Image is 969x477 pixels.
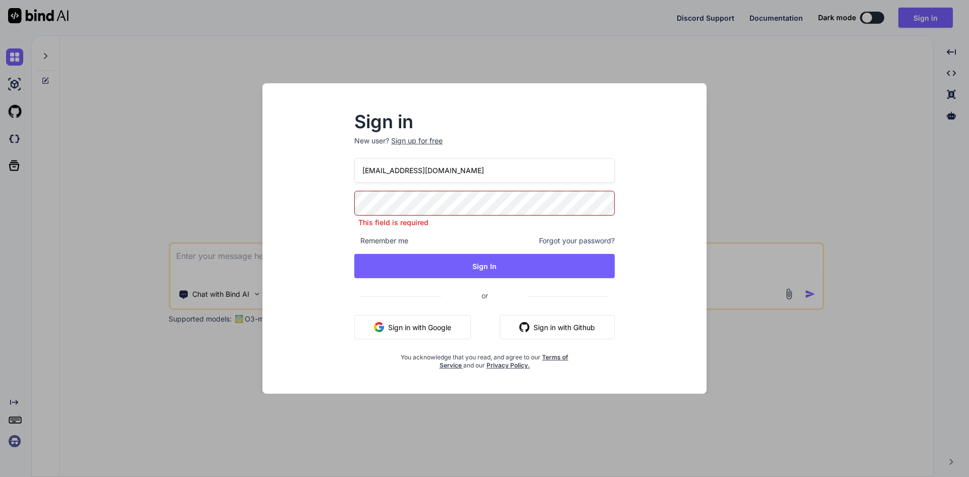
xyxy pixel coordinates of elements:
img: github [519,322,529,332]
span: Remember me [354,236,408,246]
a: Privacy Policy. [487,361,530,369]
div: You acknowledge that you read, and agree to our and our [398,347,571,369]
button: Sign in with Github [500,315,615,339]
button: Sign In [354,254,615,278]
span: or [441,283,528,308]
p: New user? [354,136,615,158]
a: Terms of Service [440,353,569,369]
button: Sign in with Google [354,315,471,339]
div: Sign up for free [391,136,443,146]
span: Forgot your password? [539,236,615,246]
input: Login or Email [354,158,615,183]
h2: Sign in [354,114,615,130]
p: This field is required [354,218,615,228]
img: google [374,322,384,332]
